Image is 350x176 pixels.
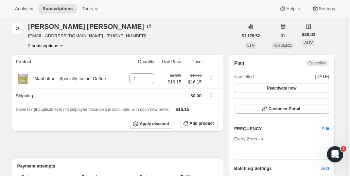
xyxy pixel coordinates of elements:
span: ORDERS [274,43,292,48]
span: $16.15 [185,79,202,85]
span: $16.15 [168,79,181,85]
span: Subscriptions [42,6,73,12]
span: Edit [321,125,329,132]
button: Product actions [28,42,65,49]
button: Product actions [206,74,216,82]
span: [DATE] [315,73,329,80]
small: $17.00 [190,73,202,77]
button: Customer Portal [234,104,329,114]
span: Sales tax (if applicable) is not displayed because it is calculated with each new order. [16,107,169,112]
button: Tools [78,4,104,14]
h2: Plan [234,60,244,66]
span: $0.00 [191,93,202,98]
span: Cancelled [308,60,326,66]
button: Edit [317,123,333,134]
img: product img [16,72,30,85]
span: AOV [304,40,313,45]
span: Cancelled [234,73,254,80]
span: Reactivate now [267,85,296,91]
button: Shipping actions [206,91,216,99]
h2: FREQUENCY [234,125,321,132]
span: 31 [281,33,285,39]
span: Analytics [15,6,33,12]
iframe: Intercom live chat [327,146,343,162]
div: Manhattan - Specialty Instant Coffee [30,75,106,82]
span: [EMAIL_ADDRESS][DOMAIN_NAME] · [PHONE_NUMBER] [28,33,152,39]
button: Reactivate now [234,83,329,93]
span: Help [286,6,295,12]
span: Apply discount [140,121,169,126]
button: $1,178.52 [238,31,264,41]
span: Customer Portal [268,106,300,112]
span: Tools [82,6,93,12]
button: Subscriptions [38,4,77,14]
button: Settings [308,4,339,14]
button: Add [317,163,333,174]
span: Every 2 weeks [234,136,263,141]
span: $1,178.52 [242,33,260,39]
div: [PERSON_NAME] [PERSON_NAME] [28,23,152,30]
h6: Batching Settings [234,165,321,172]
button: Apply discount [130,119,173,129]
span: $38.02 [302,31,315,38]
button: 31 [277,31,289,41]
button: Add product [180,119,218,128]
button: Analytics [11,4,37,14]
span: LTV [247,43,255,48]
h2: Payment attempts [17,163,218,170]
small: $17.00 [170,73,181,77]
span: Nolan Gretzinger [12,23,23,34]
span: Settings [319,6,335,12]
button: Help [275,4,306,14]
span: Add product [190,121,214,126]
th: Product [12,54,123,69]
span: Add [321,165,329,172]
th: Quantity [123,54,156,69]
th: Price [183,54,204,69]
th: Shipping [12,88,123,103]
th: Unit Price [156,54,183,69]
span: 2 [341,146,346,152]
span: $16.15 [176,107,189,112]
